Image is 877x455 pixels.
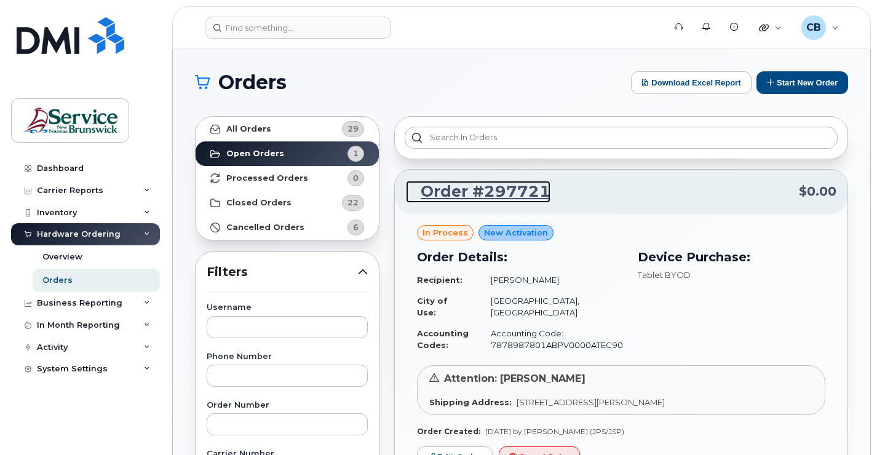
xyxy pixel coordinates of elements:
span: Tablet BYOD [638,270,691,280]
strong: Processed Orders [226,173,308,183]
td: [PERSON_NAME] [480,269,623,291]
span: 22 [347,197,359,208]
strong: Order Created: [417,427,480,436]
a: Processed Orders0 [196,166,379,191]
strong: Shipping Address: [429,397,512,407]
label: Username [207,304,368,312]
strong: Accounting Codes: [417,328,469,350]
a: Open Orders1 [196,141,379,166]
strong: City of Use: [417,296,448,317]
strong: Recipient: [417,275,462,285]
strong: Open Orders [226,149,284,159]
h3: Order Details: [417,248,623,266]
strong: Closed Orders [226,198,292,208]
strong: All Orders [226,124,271,134]
span: New Activation [484,227,548,239]
button: Start New Order [756,71,848,94]
a: All Orders29 [196,117,379,141]
strong: Cancelled Orders [226,223,304,232]
span: in process [423,227,468,239]
td: [GEOGRAPHIC_DATA], [GEOGRAPHIC_DATA] [480,290,623,323]
span: 6 [353,221,359,233]
button: Download Excel Report [631,71,752,94]
span: $0.00 [799,183,836,200]
span: 0 [353,172,359,184]
h3: Device Purchase: [638,248,825,266]
a: Cancelled Orders6 [196,215,379,240]
td: Accounting Code: 7878987801ABPV0000ATEC90 [480,323,623,355]
a: Order #297721 [406,181,550,203]
span: Filters [207,263,358,281]
span: 29 [347,123,359,135]
a: Closed Orders22 [196,191,379,215]
label: Order Number [207,402,368,410]
input: Search in orders [405,127,838,149]
span: Attention: [PERSON_NAME] [444,373,585,384]
span: Orders [218,73,287,92]
span: [STREET_ADDRESS][PERSON_NAME] [517,397,665,407]
label: Phone Number [207,353,368,361]
span: 1 [353,148,359,159]
span: [DATE] by [PERSON_NAME] (JPS/JSP) [485,427,624,436]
